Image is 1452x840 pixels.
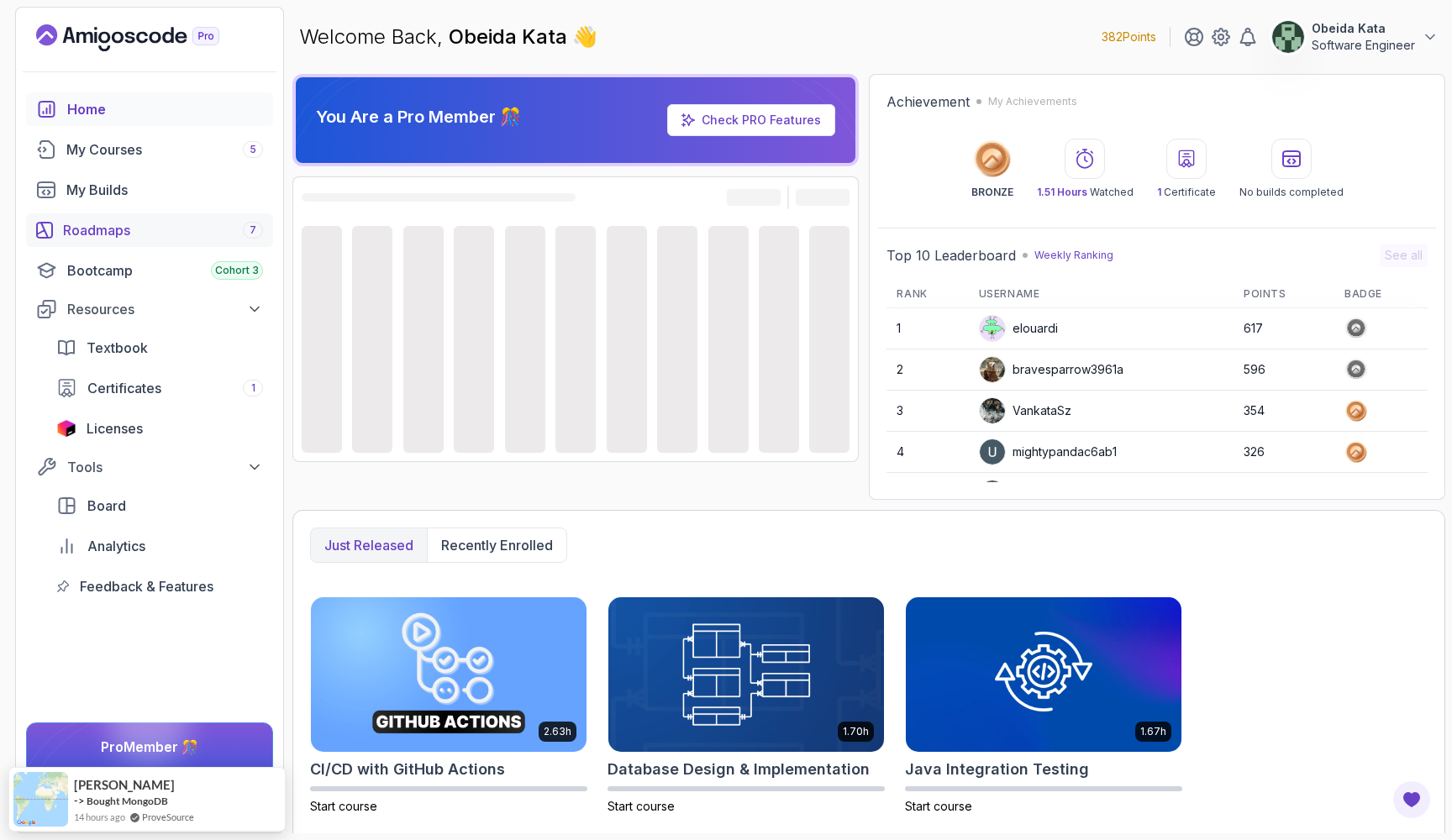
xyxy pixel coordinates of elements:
[608,597,884,752] img: Database Design & Implementation card
[80,576,213,596] span: Feedback & Features
[441,535,553,555] p: Recently enrolled
[250,223,256,237] span: 7
[46,412,273,445] a: licenses
[87,418,143,438] span: Licenses
[215,264,259,277] span: Cohort 3
[1271,20,1439,54] button: user profile imageObeida KataSoftware Engineer
[427,528,566,562] button: Recently enrolled
[843,725,869,738] p: 1.70h
[1272,21,1304,53] img: user profile image
[87,338,148,358] span: Textbook
[1157,186,1161,198] span: 1
[310,799,377,813] span: Start course
[67,457,263,477] div: Tools
[969,281,1234,308] th: Username
[979,356,1123,383] div: bravesparrow3961a
[26,173,273,207] a: builds
[74,794,85,807] span: ->
[74,778,175,792] span: [PERSON_NAME]
[26,294,273,324] button: Resources
[979,397,1071,424] div: VankataSz
[87,536,145,556] span: Analytics
[1140,725,1166,738] p: 1.67h
[1391,780,1432,820] button: Open Feedback Button
[608,596,885,815] a: Database Design & Implementation card1.70hDatabase Design & ImplementationStart course
[572,24,597,50] span: 👋
[67,299,263,319] div: Resources
[26,452,273,482] button: Tools
[980,316,1005,341] img: default monster avatar
[26,254,273,287] a: bootcamp
[67,260,263,281] div: Bootcamp
[905,799,972,813] span: Start course
[46,371,273,405] a: certificates
[886,245,1016,265] h2: Top 10 Leaderboard
[980,398,1005,423] img: user profile image
[886,281,968,308] th: Rank
[980,480,1005,506] img: user profile image
[886,349,968,391] td: 2
[26,92,273,126] a: home
[886,391,968,432] td: 3
[1234,391,1334,432] td: 354
[46,570,273,603] a: feedback
[905,758,1089,781] h2: Java Integration Testing
[1312,20,1415,37] p: Obeida Kata
[299,24,597,50] p: Welcome Back,
[87,795,168,807] a: Bought MongoDB
[988,95,1077,108] p: My Achievements
[56,420,76,437] img: jetbrains icon
[906,597,1181,752] img: Java Integration Testing card
[1234,308,1334,349] td: 617
[1234,473,1334,514] td: 303
[311,528,427,562] button: Just released
[310,596,587,815] a: CI/CD with GitHub Actions card2.63hCI/CD with GitHub ActionsStart course
[1234,281,1334,308] th: Points
[979,438,1117,465] div: mightypandac6ab1
[66,139,263,160] div: My Courses
[46,489,273,522] a: board
[886,432,968,473] td: 4
[26,133,273,166] a: courses
[1380,244,1428,267] button: See all
[1312,37,1415,54] p: Software Engineer
[979,480,1074,507] div: Apply5489
[13,772,68,827] img: provesource social proof notification image
[886,308,968,349] td: 1
[316,105,521,129] p: You Are a Pro Member 🎊
[250,143,256,156] span: 5
[1102,29,1156,45] p: 382 Points
[905,596,1182,815] a: Java Integration Testing card1.67hJava Integration TestingStart course
[1234,432,1334,473] td: 326
[702,113,821,127] a: Check PRO Features
[311,597,587,752] img: CI/CD with GitHub Actions card
[87,378,161,398] span: Certificates
[26,213,273,247] a: roadmaps
[63,220,263,240] div: Roadmaps
[142,810,194,824] a: ProveSource
[608,799,675,813] span: Start course
[608,758,870,781] h2: Database Design & Implementation
[67,99,263,119] div: Home
[46,331,273,365] a: textbook
[36,24,258,51] a: Landing page
[544,725,571,738] p: 2.63h
[449,24,572,49] span: Obeida Kata
[1157,186,1216,199] p: Certificate
[971,186,1013,199] p: BRONZE
[1034,249,1113,262] p: Weekly Ranking
[87,496,126,516] span: Board
[667,104,835,136] a: Check PRO Features
[66,180,263,200] div: My Builds
[310,758,505,781] h2: CI/CD with GitHub Actions
[980,357,1005,382] img: user profile image
[1037,186,1134,199] p: Watched
[886,473,968,514] td: 5
[979,315,1058,342] div: elouardi
[74,810,125,824] span: 14 hours ago
[1234,349,1334,391] td: 596
[980,439,1005,465] img: user profile image
[1334,281,1428,308] th: Badge
[324,535,413,555] p: Just released
[1239,186,1344,199] p: No builds completed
